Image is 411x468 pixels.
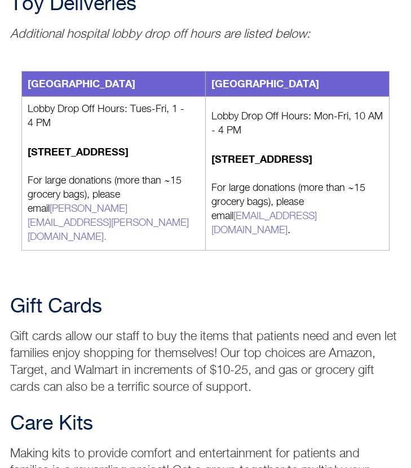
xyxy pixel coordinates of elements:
[211,211,317,235] a: [EMAIL_ADDRESS][DOMAIN_NAME]
[28,174,200,244] p: For large donations (more than ~15 grocery bags), please email
[10,413,401,435] h2: Care Kits
[28,204,189,242] a: [PERSON_NAME][EMAIL_ADDRESS][PERSON_NAME][DOMAIN_NAME].
[28,102,200,131] p: Lobby Drop Off Hours: Tues-Fri, 1 - 4 PM
[10,328,401,396] p: Gift cards allow our staff to buy the items that patients need and even let families enjoy shoppi...
[10,28,310,41] em: Additional hospital lobby drop off hours are listed below:
[28,145,129,158] strong: [STREET_ADDRESS]
[211,110,383,138] p: Lobby Drop Off Hours: Mon-Fri, 10 AM - 4 PM
[28,77,135,90] strong: [GEOGRAPHIC_DATA]
[10,296,401,318] h2: Gift Cards
[211,181,383,238] p: For large donations (more than ~15 grocery bags), please email .
[211,77,319,90] strong: [GEOGRAPHIC_DATA]
[211,153,312,165] strong: [STREET_ADDRESS]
